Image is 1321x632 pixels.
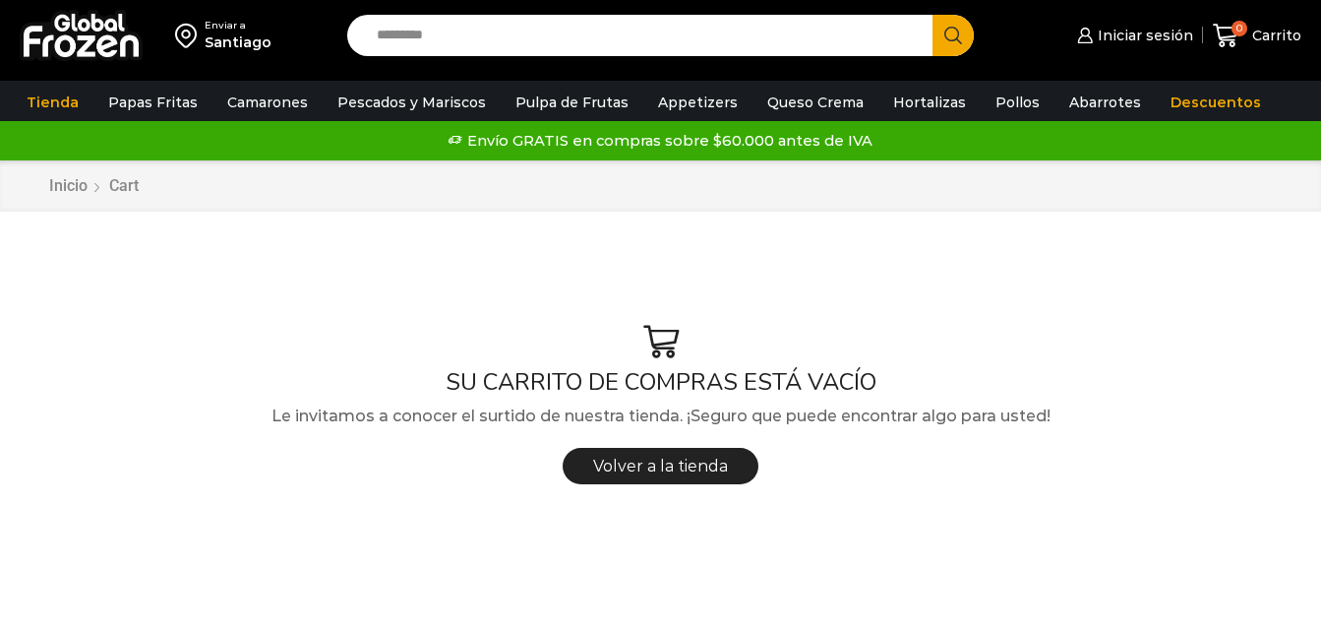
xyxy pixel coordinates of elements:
a: Appetizers [648,84,748,121]
div: Enviar a [205,19,271,32]
a: Queso Crema [757,84,873,121]
img: address-field-icon.svg [175,19,205,52]
a: Hortalizas [883,84,976,121]
a: 0 Carrito [1213,13,1301,59]
a: Pollos [986,84,1050,121]
button: Search button [932,15,974,56]
a: Volver a la tienda [563,448,758,484]
a: Abarrotes [1059,84,1151,121]
a: Camarones [217,84,318,121]
span: Iniciar sesión [1093,26,1193,45]
p: Le invitamos a conocer el surtido de nuestra tienda. ¡Seguro que puede encontrar algo para usted! [34,404,1287,429]
a: Papas Fritas [98,84,208,121]
span: Carrito [1247,26,1301,45]
span: Cart [109,176,139,195]
a: Tienda [17,84,89,121]
a: Pescados y Mariscos [328,84,496,121]
span: Volver a la tienda [593,457,728,475]
span: 0 [1231,21,1247,36]
h1: SU CARRITO DE COMPRAS ESTÁ VACÍO [34,368,1287,397]
a: Inicio [48,175,89,198]
a: Descuentos [1161,84,1271,121]
a: Iniciar sesión [1072,16,1192,55]
a: Pulpa de Frutas [506,84,638,121]
div: Santiago [205,32,271,52]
